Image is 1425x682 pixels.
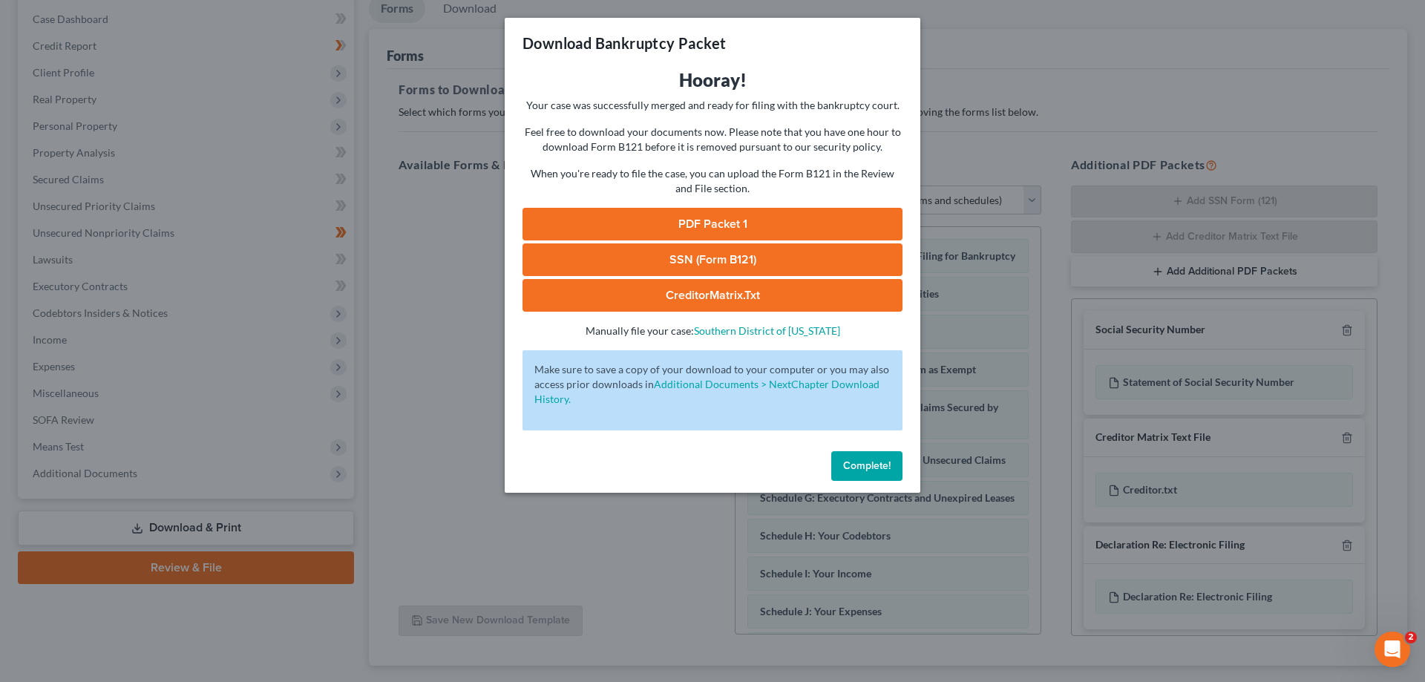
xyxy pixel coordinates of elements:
[47,486,59,498] button: Gif picker
[232,6,261,34] button: Home
[522,98,902,113] p: Your case was successfully merged and ready for filing with the bankruptcy court.
[534,378,879,405] a: Additional Documents > NextChapter Download History.
[522,33,726,53] h3: Download Bankruptcy Packet
[42,8,66,32] img: Profile image for Lindsey
[23,486,35,498] button: Emoji picker
[261,6,287,33] div: Close
[72,7,168,19] h1: [PERSON_NAME]
[522,279,902,312] a: CreditorMatrix.txt
[831,451,902,481] button: Complete!
[71,486,82,498] button: Upload attachment
[522,324,902,338] p: Manually file your case:
[12,117,285,378] div: Lindsey says…
[13,455,284,480] textarea: Message…
[522,68,902,92] h3: Hooray!
[843,459,891,472] span: Complete!
[10,6,38,34] button: go back
[24,348,143,357] div: [PERSON_NAME] • 4m ago
[24,133,232,336] div: : ​ When filing your case, if you receive a filing error, please double-check with the court to m...
[534,362,891,407] p: Make sure to save a copy of your download to your computer or you may also access prior downloads in
[522,125,902,154] p: Feel free to download your documents now. Please note that you have one hour to download Form B12...
[24,134,78,145] b: ECF Alert
[12,117,243,345] div: ECF Alert:​When filing your case, if you receive a filing error, please double-check with the cou...
[522,166,902,196] p: When you're ready to file the case, you can upload the Form B121 in the Review and File section.
[72,19,148,33] p: Active 30m ago
[522,208,902,240] a: PDF Packet 1
[1405,632,1417,643] span: 2
[255,480,278,504] button: Send a message…
[1375,632,1410,667] iframe: Intercom live chat
[694,324,840,337] a: Southern District of [US_STATE]
[522,243,902,276] a: SSN (Form B121)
